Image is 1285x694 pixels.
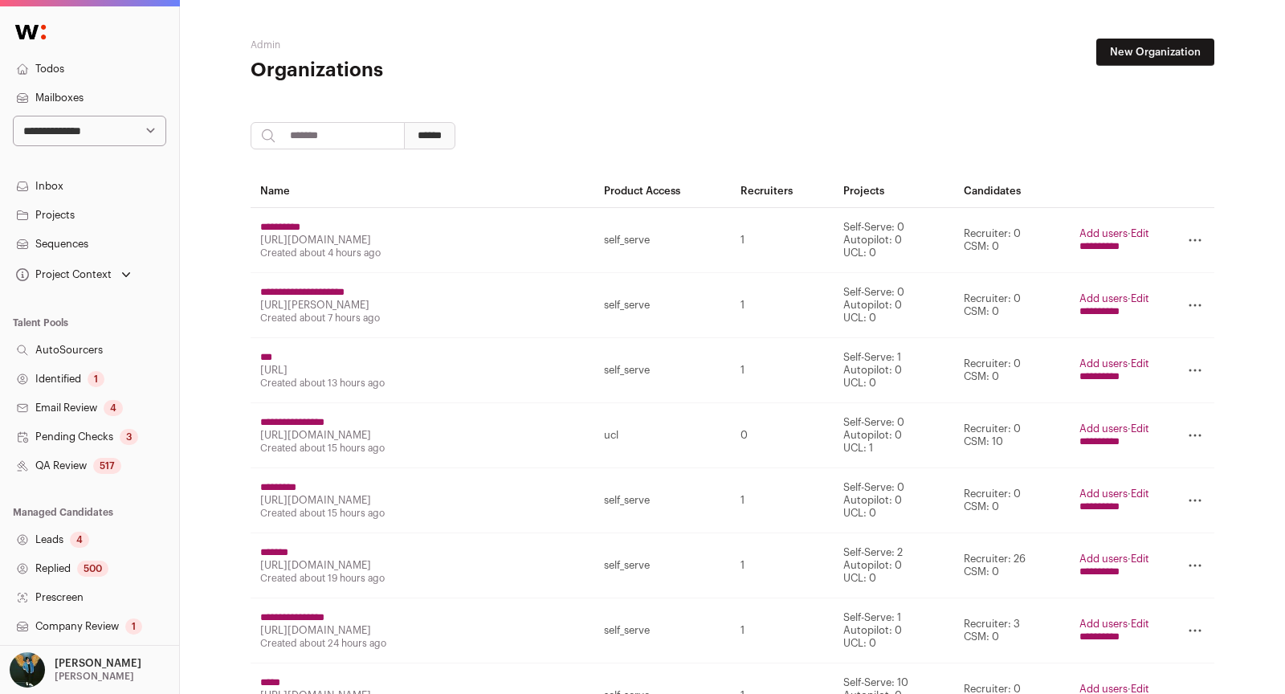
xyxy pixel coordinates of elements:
[6,652,145,688] button: Open dropdown
[260,312,585,325] div: Created about 7 hours ago
[1131,423,1149,434] a: Edit
[1131,358,1149,369] a: Edit
[1070,273,1159,338] td: ·
[6,16,55,48] img: Wellfound
[260,377,585,390] div: Created about 13 hours ago
[1131,293,1149,304] a: Edit
[260,430,371,440] a: [URL][DOMAIN_NAME]
[731,273,833,338] td: 1
[834,403,954,468] td: Self-Serve: 0 Autopilot: 0 UCL: 1
[834,598,954,663] td: Self-Serve: 1 Autopilot: 0 UCL: 0
[260,507,585,520] div: Created about 15 hours ago
[120,429,138,445] div: 3
[260,495,371,505] a: [URL][DOMAIN_NAME]
[93,458,121,474] div: 517
[260,247,585,259] div: Created about 4 hours ago
[251,40,280,50] a: Admin
[954,403,1071,468] td: Recruiter: 0 CSM: 10
[834,338,954,403] td: Self-Serve: 1 Autopilot: 0 UCL: 0
[731,533,833,598] td: 1
[1070,208,1159,273] td: ·
[77,561,108,577] div: 500
[594,598,731,663] td: self_serve
[1079,423,1128,434] a: Add users
[731,403,833,468] td: 0
[88,371,104,387] div: 1
[1079,358,1128,369] a: Add users
[13,263,134,286] button: Open dropdown
[260,637,585,650] div: Created about 24 hours ago
[1079,684,1128,694] a: Add users
[731,338,833,403] td: 1
[260,442,585,455] div: Created about 15 hours ago
[1070,598,1159,663] td: ·
[834,468,954,533] td: Self-Serve: 0 Autopilot: 0 UCL: 0
[1079,553,1128,564] a: Add users
[1079,293,1128,304] a: Add users
[834,533,954,598] td: Self-Serve: 2 Autopilot: 0 UCL: 0
[594,208,731,273] td: self_serve
[954,338,1071,403] td: Recruiter: 0 CSM: 0
[954,468,1071,533] td: Recruiter: 0 CSM: 0
[260,572,585,585] div: Created about 19 hours ago
[251,175,594,208] th: Name
[731,468,833,533] td: 1
[55,670,134,683] p: [PERSON_NAME]
[594,175,731,208] th: Product Access
[954,208,1071,273] td: Recruiter: 0 CSM: 0
[260,625,371,635] a: [URL][DOMAIN_NAME]
[260,365,288,375] a: [URL]
[594,273,731,338] td: self_serve
[1079,488,1128,499] a: Add users
[260,300,369,310] a: [URL][PERSON_NAME]
[13,268,112,281] div: Project Context
[1131,618,1149,629] a: Edit
[1096,39,1214,66] a: New Organization
[594,468,731,533] td: self_serve
[1070,468,1159,533] td: ·
[1079,228,1128,239] a: Add users
[954,533,1071,598] td: Recruiter: 26 CSM: 0
[125,618,142,635] div: 1
[834,208,954,273] td: Self-Serve: 0 Autopilot: 0 UCL: 0
[1070,533,1159,598] td: ·
[731,175,833,208] th: Recruiters
[1131,684,1149,694] a: Edit
[594,403,731,468] td: ucl
[260,560,371,570] a: [URL][DOMAIN_NAME]
[1079,618,1128,629] a: Add users
[70,532,89,548] div: 4
[1070,403,1159,468] td: ·
[10,652,45,688] img: 12031951-medium_jpg
[731,208,833,273] td: 1
[1131,228,1149,239] a: Edit
[594,533,731,598] td: self_serve
[954,598,1071,663] td: Recruiter: 3 CSM: 0
[1131,488,1149,499] a: Edit
[834,175,954,208] th: Projects
[260,235,371,245] a: [URL][DOMAIN_NAME]
[1131,553,1149,564] a: Edit
[834,273,954,338] td: Self-Serve: 0 Autopilot: 0 UCL: 0
[55,657,141,670] p: [PERSON_NAME]
[954,273,1071,338] td: Recruiter: 0 CSM: 0
[251,58,572,84] h1: Organizations
[594,338,731,403] td: self_serve
[731,598,833,663] td: 1
[1070,338,1159,403] td: ·
[954,175,1071,208] th: Candidates
[104,400,123,416] div: 4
